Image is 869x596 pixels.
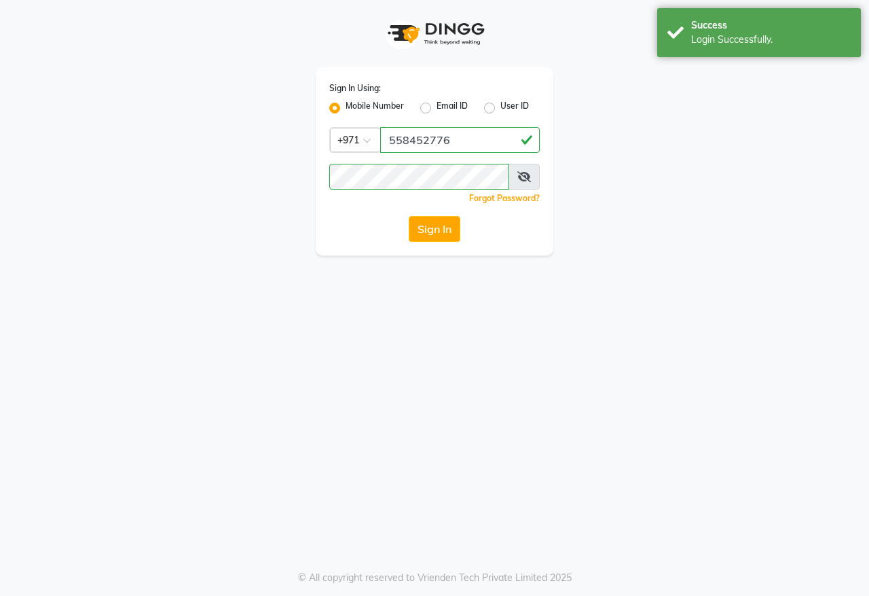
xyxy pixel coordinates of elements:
div: Login Successfully. [691,33,851,47]
label: Mobile Number [346,100,404,116]
a: Forgot Password? [469,193,540,203]
label: Email ID [437,100,468,116]
input: Username [380,127,540,153]
input: Username [329,164,509,190]
img: logo1.svg [380,14,489,54]
label: Sign In Using: [329,82,381,94]
div: Success [691,18,851,33]
button: Sign In [409,216,460,242]
label: User ID [500,100,529,116]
